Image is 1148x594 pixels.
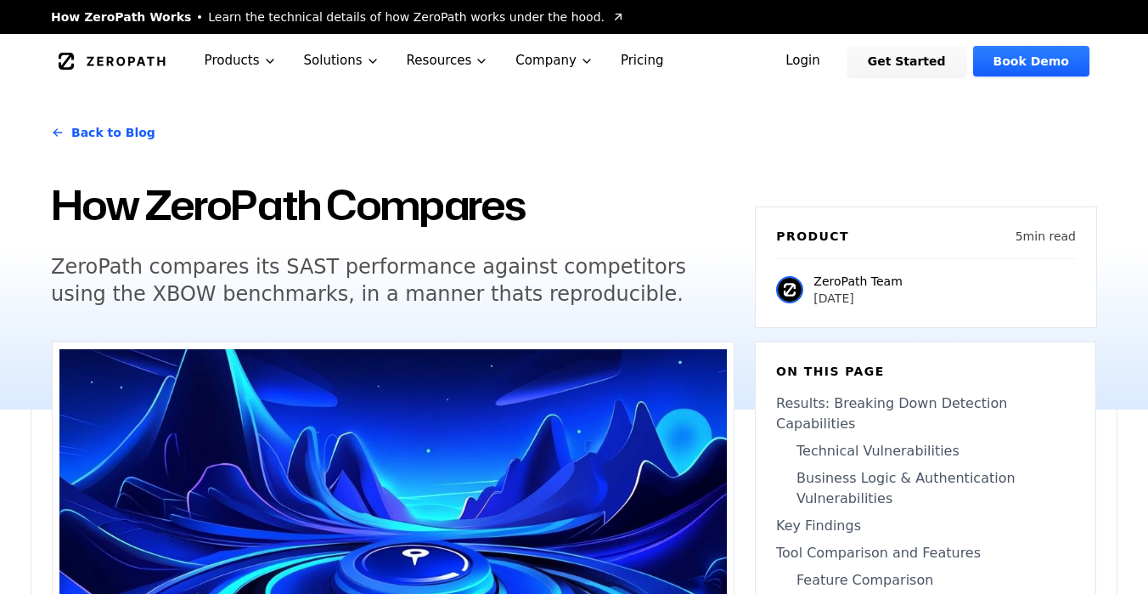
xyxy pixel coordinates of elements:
img: ZeroPath Team [776,276,803,303]
a: Key Findings [776,516,1075,536]
button: Solutions [290,34,393,88]
a: Pricing [607,34,678,88]
nav: Global [31,34,1117,88]
a: Book Demo [973,46,1089,76]
p: 5 min read [1016,228,1076,245]
button: Company [502,34,607,88]
a: Feature Comparison [776,570,1075,591]
p: [DATE] [813,290,902,307]
span: How ZeroPath Works [51,8,191,25]
span: Learn the technical details of how ZeroPath works under the hood. [208,8,605,25]
a: Technical Vulnerabilities [776,441,1075,461]
a: Login [765,46,841,76]
a: Get Started [847,46,966,76]
button: Resources [393,34,503,88]
h6: On this page [776,363,1075,380]
a: How ZeroPath WorksLearn the technical details of how ZeroPath works under the hood. [51,8,625,25]
h1: How ZeroPath Compares [51,177,734,233]
button: Products [191,34,290,88]
a: Tool Comparison and Features [776,543,1075,563]
h6: Product [776,228,849,245]
h5: ZeroPath compares its SAST performance against competitors using the XBOW benchmarks, in a manner... [51,253,703,308]
a: Business Logic & Authentication Vulnerabilities [776,468,1075,509]
a: Back to Blog [51,109,155,156]
a: Results: Breaking Down Detection Capabilities [776,393,1075,434]
p: ZeroPath Team [813,273,902,290]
